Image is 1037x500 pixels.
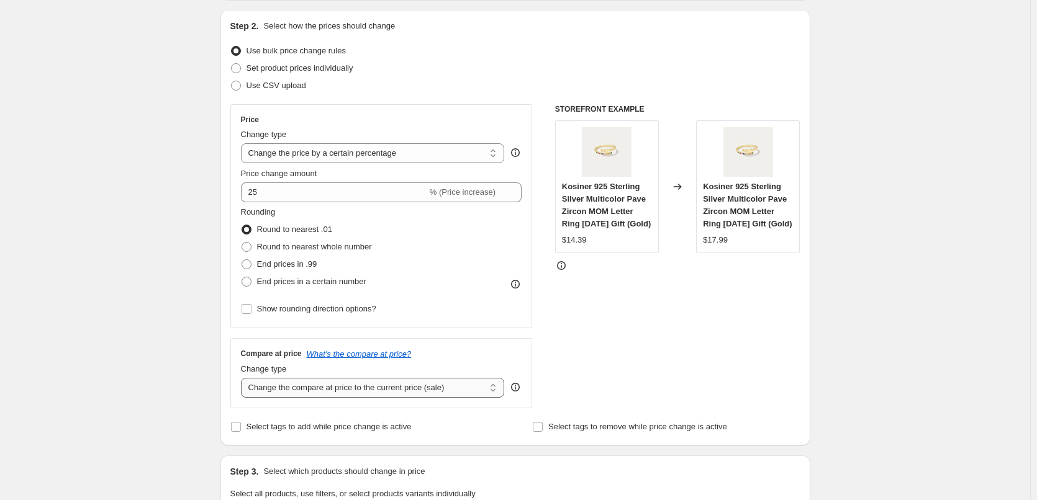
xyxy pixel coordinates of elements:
[247,63,353,73] span: Set product prices individually
[263,465,425,478] p: Select which products should change in price
[703,182,792,228] span: Kosiner 925 Sterling Silver Multicolor Pave Zircon MOM Letter Ring [DATE] Gift (Gold)
[241,130,287,139] span: Change type
[257,277,366,286] span: End prices in a certain number
[548,422,727,431] span: Select tags to remove while price change is active
[562,182,651,228] span: Kosiner 925 Sterling Silver Multicolor Pave Zircon MOM Letter Ring [DATE] Gift (Gold)
[247,422,412,431] span: Select tags to add while price change is active
[247,46,346,55] span: Use bulk price change rules
[241,115,259,125] h3: Price
[582,127,632,177] img: 60106721300C-1_80x.jpg
[230,20,259,32] h2: Step 2.
[307,349,412,359] button: What's the compare at price?
[562,235,587,244] span: $14.39
[723,127,773,177] img: 60106721300C-1_80x.jpg
[241,349,302,359] h3: Compare at price
[509,146,522,159] div: help
[241,169,317,178] span: Price change amount
[555,104,800,114] h6: STOREFRONT EXAMPLE
[509,381,522,393] div: help
[257,242,372,251] span: Round to nearest whole number
[230,465,259,478] h2: Step 3.
[241,207,276,217] span: Rounding
[263,20,395,32] p: Select how the prices should change
[257,304,376,313] span: Show rounding direction options?
[241,364,287,373] span: Change type
[257,225,332,234] span: Round to nearest .01
[257,259,317,269] span: End prices in .99
[247,81,306,90] span: Use CSV upload
[430,187,496,197] span: % (Price increase)
[230,489,476,498] span: Select all products, use filters, or select products variants individually
[241,182,427,202] input: -15
[703,235,728,244] span: $17.99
